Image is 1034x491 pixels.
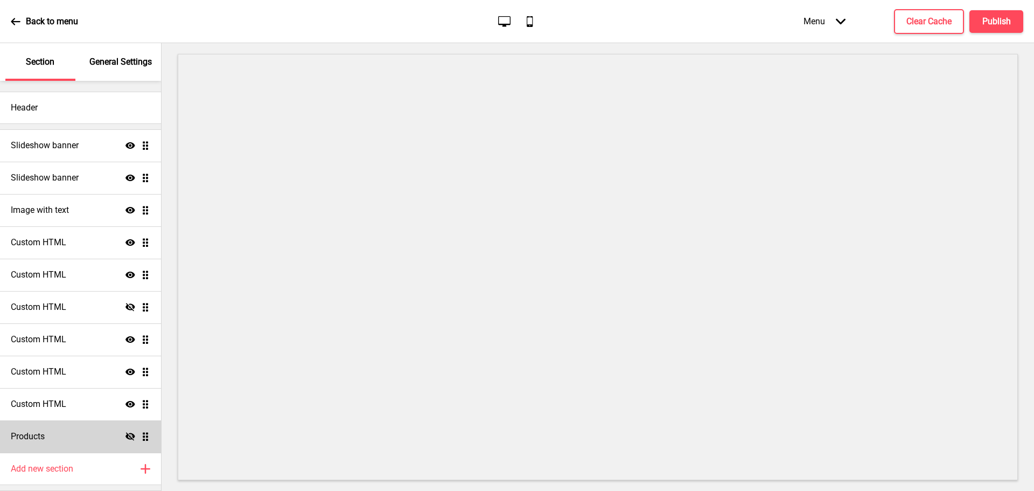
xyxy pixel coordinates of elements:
h4: Custom HTML [11,237,66,248]
h4: Custom HTML [11,334,66,345]
h4: Custom HTML [11,398,66,410]
a: Back to menu [11,7,78,36]
h4: Slideshow banner [11,140,79,151]
h4: Add new section [11,463,73,475]
div: Menu [793,5,856,37]
h4: Slideshow banner [11,172,79,184]
h4: Publish [982,16,1011,27]
h4: Custom HTML [11,269,66,281]
p: Section [26,56,54,68]
button: Clear Cache [894,9,964,34]
p: General Settings [89,56,152,68]
h4: Clear Cache [906,16,952,27]
p: Back to menu [26,16,78,27]
h4: Header [11,102,38,114]
button: Publish [969,10,1023,33]
h4: Products [11,431,45,442]
h4: Custom HTML [11,366,66,378]
h4: Custom HTML [11,301,66,313]
h4: Image with text [11,204,69,216]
